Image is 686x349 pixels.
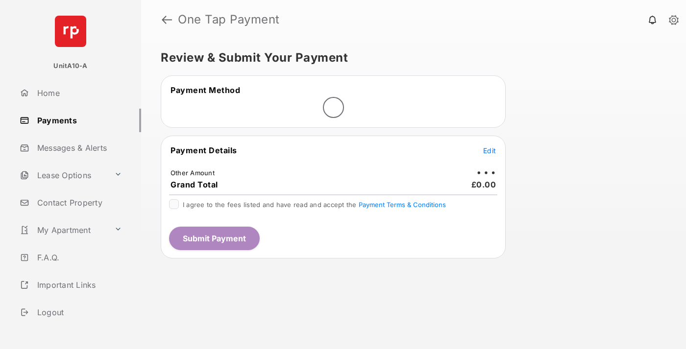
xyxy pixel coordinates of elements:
[171,145,237,155] span: Payment Details
[55,16,86,47] img: svg+xml;base64,PHN2ZyB4bWxucz0iaHR0cDovL3d3dy53My5vcmcvMjAwMC9zdmciIHdpZHRoPSI2NCIgaGVpZ2h0PSI2NC...
[16,136,141,160] a: Messages & Alerts
[170,168,215,177] td: Other Amount
[16,163,110,187] a: Lease Options
[16,246,141,269] a: F.A.Q.
[16,191,141,214] a: Contact Property
[16,109,141,132] a: Payments
[171,85,240,95] span: Payment Method
[483,145,496,155] button: Edit
[16,81,141,105] a: Home
[471,180,496,189] span: £0.00
[178,14,280,25] strong: One Tap Payment
[53,61,87,71] p: UnitA10-A
[359,201,446,209] button: I agree to the fees listed and have read and accept the
[183,201,446,209] span: I agree to the fees listed and have read and accept the
[169,227,260,250] button: Submit Payment
[161,52,659,64] h5: Review & Submit Your Payment
[16,218,110,242] a: My Apartment
[16,273,126,297] a: Important Links
[171,180,218,189] span: Grand Total
[483,146,496,155] span: Edit
[16,301,141,324] a: Logout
